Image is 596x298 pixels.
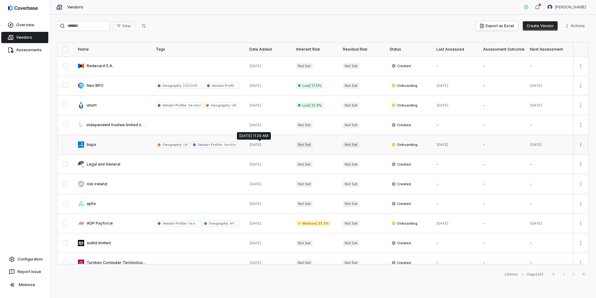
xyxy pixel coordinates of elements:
[478,115,525,135] td: -
[431,194,478,214] td: -
[198,142,223,147] span: Vendor Profile :
[296,142,313,148] span: Not Set
[343,122,359,128] span: Not Set
[296,47,333,52] div: Inherent Risk
[436,142,449,147] span: [DATE]
[478,96,525,115] td: -
[343,201,359,207] span: Not Set
[523,21,558,31] button: Create Vendor
[78,47,146,52] div: Name
[1,44,48,56] a: Assessments
[527,272,544,277] div: Page 1 of 1
[478,214,525,233] td: -
[249,162,262,166] span: [DATE]
[249,241,262,245] span: [DATE]
[249,221,262,226] span: [DATE]
[576,219,586,228] button: More actions
[392,122,411,127] span: Created
[223,142,236,147] span: Vendor
[392,221,417,226] span: Onboarding
[296,181,313,187] span: Not Set
[296,260,313,266] span: Not Set
[212,83,237,88] span: Vendor Profile :
[563,21,589,31] button: More actions
[123,24,131,28] span: Filter
[576,61,586,71] button: More actions
[576,258,586,267] button: More actions
[182,142,188,147] span: UK
[483,47,520,52] div: Assessment Outcome
[431,233,478,253] td: -
[392,241,411,246] span: Created
[431,56,478,76] td: -
[1,19,48,31] a: Overview
[431,155,478,174] td: -
[478,56,525,76] td: -
[530,83,542,88] span: [DATE]
[436,47,473,52] div: Last Assessed
[2,254,47,265] a: Configuration
[576,81,586,90] button: More actions
[576,120,586,130] button: More actions
[576,199,586,208] button: More actions
[504,272,518,277] div: 13 items
[162,103,187,107] span: Vendor Profile :
[392,83,417,88] span: Onboarding
[478,194,525,214] td: -
[478,174,525,194] td: -
[209,221,229,226] span: Geography :
[478,135,525,155] td: -
[436,103,449,107] span: [DATE]
[392,260,411,265] span: Created
[343,221,359,226] span: Not Set
[576,238,586,248] button: More actions
[343,260,359,266] span: Not Set
[249,64,262,68] span: [DATE]
[343,63,359,69] span: Not Set
[392,162,411,167] span: Created
[525,115,572,135] td: -
[343,240,359,246] span: Not Set
[525,233,572,253] td: -
[392,181,411,186] span: Created
[249,103,262,107] span: [DATE]
[431,174,478,194] td: -
[530,47,567,52] div: Next Assessment
[478,76,525,96] td: -
[392,103,417,108] span: Onboarding
[431,253,478,273] td: -
[112,21,135,31] button: Filter
[390,47,426,52] div: Status
[182,83,220,88] span: [GEOGRAPHIC_DATA]
[522,272,523,276] div: •
[392,201,411,206] span: Created
[187,103,201,107] span: Vendor
[162,83,182,88] span: Geography :
[249,142,262,147] span: [DATE]
[576,179,586,189] button: More actions
[547,5,552,10] img: Verity Billson avatar
[249,261,262,265] span: [DATE]
[249,123,262,127] span: [DATE]
[156,47,239,52] div: Tags
[343,47,380,52] div: Residual Risk
[392,142,417,147] span: Onboarding
[296,240,313,246] span: Not Set
[211,103,231,107] span: Geography :
[530,103,542,107] span: [DATE]
[478,253,525,273] td: -
[2,266,47,277] button: Report Issue
[525,194,572,214] td: -
[343,83,359,89] span: Not Set
[343,161,359,167] span: Not Set
[525,253,572,273] td: -
[1,32,48,43] a: Vendors
[576,160,586,169] button: More actions
[162,221,187,226] span: Vendor Profile :
[478,233,525,253] td: -
[296,83,323,89] span: Low | 17.5%
[576,101,586,110] button: More actions
[431,115,478,135] td: -
[8,5,38,11] img: logo-D7KZi-bG.svg
[2,279,47,291] button: Minimize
